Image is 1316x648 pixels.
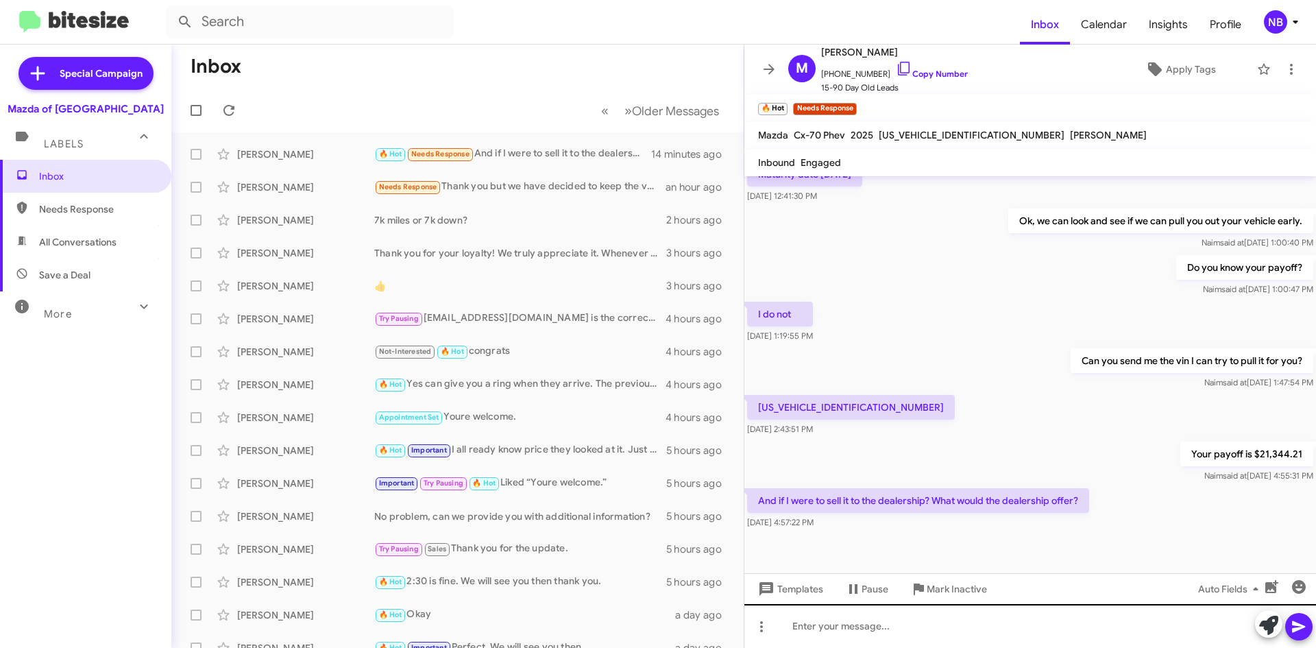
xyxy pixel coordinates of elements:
span: [DATE] 1:19:55 PM [747,331,813,341]
a: Insights [1138,5,1199,45]
a: Calendar [1070,5,1138,45]
span: Labels [44,138,84,150]
nav: Page navigation example [594,97,727,125]
button: Previous [593,97,617,125]
span: Pause [862,577,888,601]
span: [DATE] 12:41:30 PM [747,191,817,201]
div: 5 hours ago [666,509,733,523]
div: 14 minutes ago [651,147,733,161]
div: [PERSON_NAME] [237,509,374,523]
h1: Inbox [191,56,241,77]
div: 4 hours ago [666,378,733,392]
div: [PERSON_NAME] [237,378,374,392]
p: I do not [747,302,813,326]
span: Try Pausing [379,314,419,323]
div: [PERSON_NAME] [237,411,374,424]
div: [PERSON_NAME] [237,608,374,622]
div: 2 hours ago [666,213,733,227]
div: [PERSON_NAME] [237,477,374,490]
div: Thank you for your loyalty! We truly appreciate it. Whenever you're ready to talk about your vehi... [374,246,666,260]
small: 🔥 Hot [758,103,788,115]
span: Naim [DATE] 4:55:31 PM [1204,470,1313,481]
span: 15-90 Day Old Leads [821,81,968,95]
span: [DATE] 4:57:22 PM [747,517,814,527]
a: Copy Number [896,69,968,79]
span: said at [1223,377,1247,387]
p: Your payoff is $21,344.21 [1180,442,1313,466]
span: « [601,102,609,119]
a: Profile [1199,5,1252,45]
div: [PERSON_NAME] [237,246,374,260]
span: Sales [428,544,446,553]
span: [PHONE_NUMBER] [821,60,968,81]
span: [PERSON_NAME] [1070,129,1147,141]
div: 3 hours ago [666,246,733,260]
span: Mazda [758,129,788,141]
div: [PERSON_NAME] [237,312,374,326]
button: NB [1252,10,1301,34]
span: Important [411,446,447,455]
span: 🔥 Hot [441,347,464,356]
div: [PERSON_NAME] [237,542,374,556]
span: said at [1220,237,1244,248]
span: Auto Fields [1198,577,1264,601]
span: Inbox [1020,5,1070,45]
div: [PERSON_NAME] [237,213,374,227]
span: [US_VEHICLE_IDENTIFICATION_NUMBER] [879,129,1064,141]
div: Okay [374,607,675,623]
span: 🔥 Hot [379,149,402,158]
span: Older Messages [632,104,719,119]
div: 4 hours ago [666,345,733,359]
div: 5 hours ago [666,477,733,490]
span: Needs Response [39,202,156,216]
span: Inbound [758,156,795,169]
div: [EMAIL_ADDRESS][DOMAIN_NAME] is the correct email? [374,311,666,326]
div: 👍 [374,279,666,293]
p: Ok, we can look and see if we can pull you out your vehicle early. [1008,208,1313,233]
div: [PERSON_NAME] [237,345,374,359]
span: Try Pausing [424,479,463,488]
span: Apply Tags [1166,57,1216,82]
button: Templates [744,577,834,601]
span: Naim [DATE] 1:47:54 PM [1204,377,1313,387]
div: Thank you for the update. [374,541,666,557]
p: Can you send me the vin I can try to pull it for you? [1071,348,1313,373]
a: Special Campaign [19,57,154,90]
small: Needs Response [793,103,856,115]
span: 🔥 Hot [472,479,496,488]
div: [PERSON_NAME] [237,279,374,293]
span: More [44,308,72,320]
span: Important [379,479,415,488]
span: Naim [DATE] 1:00:47 PM [1203,284,1313,294]
span: 🔥 Hot [379,446,402,455]
div: Liked “Youre welcome.” [374,475,666,491]
button: Next [616,97,727,125]
div: And if I were to sell it to the dealership? What would the dealership offer? [374,146,651,162]
p: [US_VEHICLE_IDENTIFICATION_NUMBER] [747,395,955,420]
span: All Conversations [39,235,117,249]
p: And if I were to sell it to the dealership? What would the dealership offer? [747,488,1089,513]
div: 7k miles or 7k down? [374,213,666,227]
span: Mark Inactive [927,577,987,601]
span: Cx-70 Phev [794,129,845,141]
div: 3 hours ago [666,279,733,293]
span: » [624,102,632,119]
span: [PERSON_NAME] [821,44,968,60]
button: Mark Inactive [899,577,998,601]
div: an hour ago [666,180,733,194]
div: [PERSON_NAME] [237,147,374,161]
div: [PERSON_NAME] [237,180,374,194]
div: Mazda of [GEOGRAPHIC_DATA] [8,102,164,116]
div: Youre welcome. [374,409,666,425]
div: NB [1264,10,1287,34]
div: No problem, can we provide you with additional information? [374,509,666,523]
div: 5 hours ago [666,542,733,556]
div: Thank you but we have decided to keep the vehicle till the end of the lease [374,179,666,195]
span: Engaged [801,156,841,169]
button: Apply Tags [1110,57,1250,82]
span: 🔥 Hot [379,380,402,389]
div: [PERSON_NAME] [237,575,374,589]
